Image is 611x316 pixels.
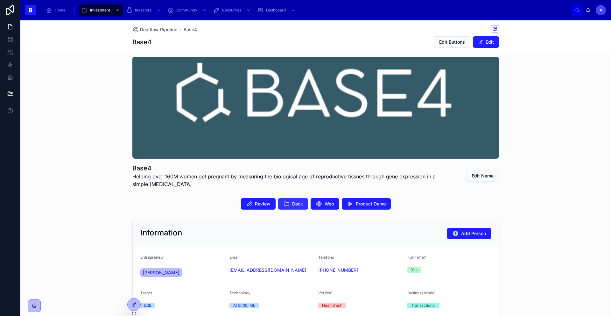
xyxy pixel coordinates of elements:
[132,173,451,188] span: Helping over 160M women get pregnant by measuring the biological age of reproductive tissues thro...
[356,201,386,207] span: Product Demo
[447,228,491,239] button: Add Person
[124,4,164,16] a: Investors
[132,164,451,173] h1: Base4
[472,173,494,179] span: Edit Name
[140,291,152,295] span: Target
[222,8,241,13] span: Resources
[135,8,151,13] span: Investors
[466,170,499,182] button: Edit Name
[255,201,270,207] span: Review
[90,8,110,13] span: Investment
[143,269,179,276] span: [PERSON_NAME]
[184,26,197,33] a: Base4
[165,4,210,16] a: Community
[318,291,332,295] span: Vertical
[266,8,286,13] span: Dashboard
[292,201,303,207] span: Deck
[229,267,306,273] a: [EMAIL_ADDRESS][DOMAIN_NAME]
[140,228,182,238] h2: Information
[233,303,255,308] div: AI &#38; ML
[176,8,197,13] span: Community
[439,39,465,45] span: Edit Buttons
[318,267,358,273] a: [PHONE_NUMBER]
[322,303,342,308] div: HealthTech
[278,198,308,210] button: Deck
[473,36,499,48] button: Edit
[44,4,70,16] a: Home
[325,201,334,207] span: Web
[229,291,250,295] span: Technology
[241,198,276,210] button: Review
[229,255,239,260] span: Email
[140,268,182,277] a: [PERSON_NAME]
[132,26,177,33] a: Dealflow Pipeline
[132,38,151,47] h1: Base4
[411,303,436,308] div: Transactional
[407,291,435,295] span: Business Model
[600,8,602,13] span: À
[79,4,123,16] a: Investment
[411,267,418,273] div: Yes
[140,26,177,33] span: Dealflow Pipeline
[434,36,470,48] button: Edit Buttons
[255,4,298,16] a: Dashboard
[140,255,164,260] span: Entrepreneur
[211,4,254,16] a: Resources
[318,255,334,260] span: Teléfono
[311,198,339,210] button: Web
[41,3,572,17] div: scrollable content
[342,198,391,210] button: Product Demo
[461,230,486,237] span: Add Person
[25,5,36,15] img: App logo
[55,8,66,13] span: Home
[144,303,151,308] div: B2B
[407,255,426,260] span: Full Time?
